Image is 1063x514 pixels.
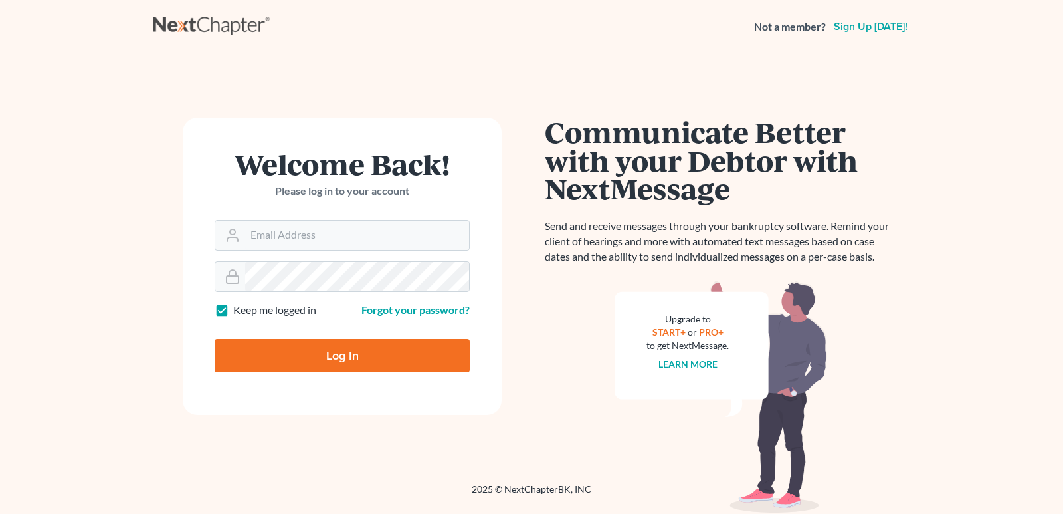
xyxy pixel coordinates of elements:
[652,326,686,338] a: START+
[245,221,469,250] input: Email Address
[688,326,697,338] span: or
[545,118,897,203] h1: Communicate Better with your Debtor with NextMessage
[699,326,724,338] a: PRO+
[754,19,826,35] strong: Not a member?
[545,219,897,265] p: Send and receive messages through your bankruptcy software. Remind your client of hearings and mo...
[646,339,729,352] div: to get NextMessage.
[233,303,316,318] label: Keep me logged in
[615,281,827,513] img: nextmessage_bg-59042aed3d76b12b5cd301f8e5b87938c9018125f34e5fa2b7a6b67550977c72.svg
[361,303,470,316] a: Forgot your password?
[215,339,470,372] input: Log In
[153,483,910,507] div: 2025 © NextChapterBK, INC
[831,21,910,32] a: Sign up [DATE]!
[215,150,470,178] h1: Welcome Back!
[215,184,470,199] p: Please log in to your account
[646,313,729,326] div: Upgrade to
[658,358,718,370] a: Learn more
